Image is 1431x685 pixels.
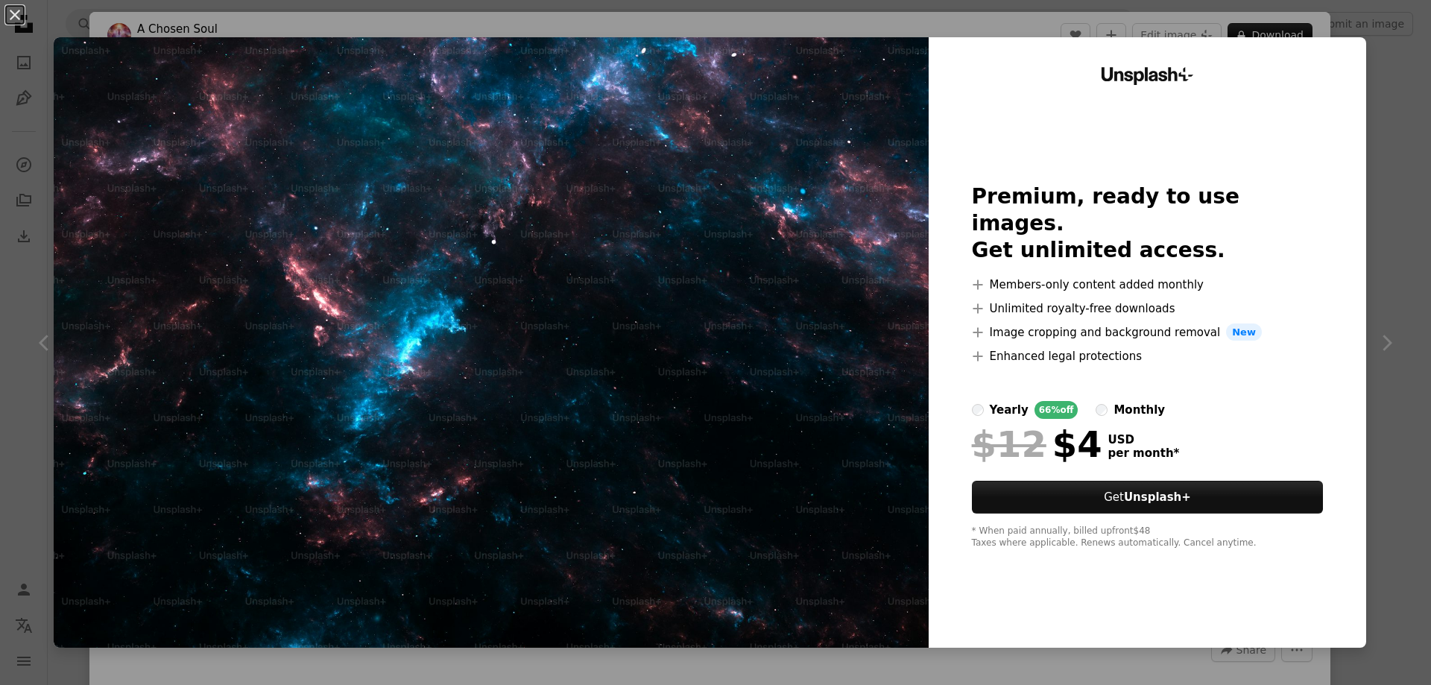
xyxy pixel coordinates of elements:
li: Members-only content added monthly [972,276,1324,294]
h2: Premium, ready to use images. Get unlimited access. [972,183,1324,264]
div: $4 [972,425,1102,464]
span: $12 [972,425,1046,464]
li: Enhanced legal protections [972,347,1324,365]
span: per month * [1108,446,1180,460]
input: monthly [1096,404,1108,416]
button: GetUnsplash+ [972,481,1324,514]
div: monthly [1113,401,1165,419]
span: USD [1108,433,1180,446]
span: New [1226,323,1262,341]
div: * When paid annually, billed upfront $48 Taxes where applicable. Renews automatically. Cancel any... [972,525,1324,549]
input: yearly66%off [972,404,984,416]
div: 66% off [1034,401,1078,419]
strong: Unsplash+ [1124,490,1191,504]
div: yearly [990,401,1029,419]
li: Image cropping and background removal [972,323,1324,341]
li: Unlimited royalty-free downloads [972,300,1324,318]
